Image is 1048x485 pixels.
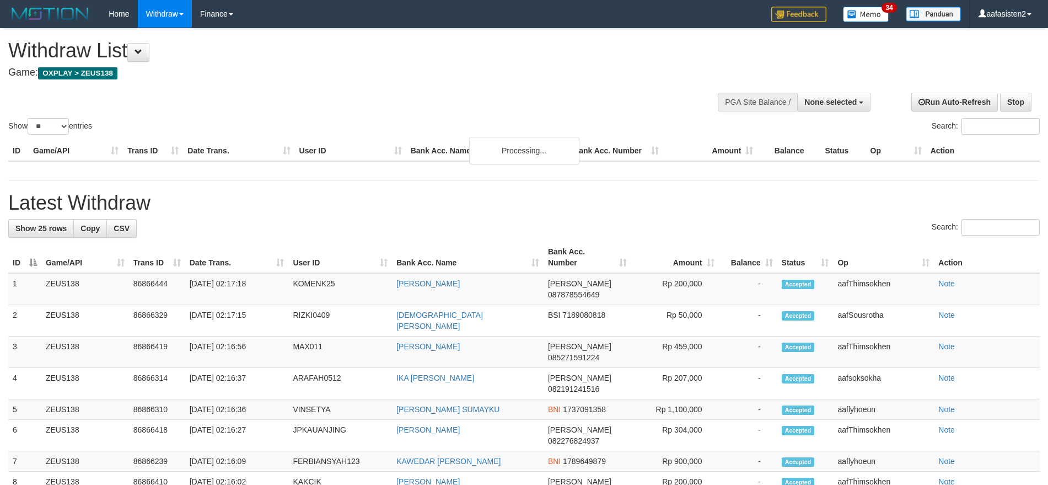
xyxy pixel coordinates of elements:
label: Search: [932,118,1040,135]
span: Copy 082276824937 to clipboard [548,436,599,445]
a: [PERSON_NAME] SUMAYKU [396,405,499,414]
td: ZEUS138 [41,305,129,337]
th: Trans ID [123,141,183,161]
a: Note [938,279,955,288]
td: Rp 50,000 [631,305,719,337]
span: Copy 7189080818 to clipboard [562,311,605,319]
td: 86866419 [129,337,185,368]
td: - [719,420,777,451]
td: Rp 304,000 [631,420,719,451]
td: 1 [8,273,41,305]
td: 5 [8,399,41,420]
input: Search: [961,118,1040,135]
td: ZEUS138 [41,451,129,472]
th: Op: activate to sort column ascending [833,242,934,273]
span: 34 [882,3,896,13]
th: ID [8,141,29,161]
a: [PERSON_NAME] [396,425,460,434]
th: Balance [757,141,820,161]
th: User ID [295,141,406,161]
td: Rp 900,000 [631,451,719,472]
td: 86866314 [129,368,185,399]
td: VINSETYA [288,399,392,420]
td: 86866310 [129,399,185,420]
span: Accepted [782,406,815,415]
th: Balance: activate to sort column ascending [719,242,777,273]
button: None selected [797,93,870,111]
td: - [719,451,777,472]
h1: Latest Withdraw [8,192,1040,214]
td: 86866418 [129,420,185,451]
span: Copy 082191241516 to clipboard [548,385,599,393]
span: Copy 1737091358 to clipboard [563,405,606,414]
span: OXPLAY > ZEUS138 [38,67,117,79]
td: - [719,368,777,399]
span: CSV [114,224,130,233]
img: Feedback.jpg [771,7,826,22]
span: Copy [80,224,100,233]
td: ZEUS138 [41,273,129,305]
span: Accepted [782,426,815,435]
td: 86866329 [129,305,185,337]
a: Note [938,342,955,351]
th: Bank Acc. Name: activate to sort column ascending [392,242,544,273]
td: JPKAUANJING [288,420,392,451]
th: Bank Acc. Name [406,141,569,161]
a: Note [938,405,955,414]
span: Copy 085271591224 to clipboard [548,353,599,362]
td: aafSousrotha [833,305,934,337]
th: Date Trans. [183,141,294,161]
span: Copy 1789649879 to clipboard [563,457,606,466]
th: Date Trans.: activate to sort column ascending [185,242,289,273]
a: Note [938,374,955,382]
td: RIZKI0409 [288,305,392,337]
td: [DATE] 02:17:15 [185,305,289,337]
th: Status: activate to sort column ascending [777,242,834,273]
a: Note [938,457,955,466]
th: Game/API: activate to sort column ascending [41,242,129,273]
span: Copy 087878554649 to clipboard [548,290,599,299]
input: Search: [961,219,1040,236]
td: aaflyhoeun [833,451,934,472]
td: [DATE] 02:17:18 [185,273,289,305]
th: Amount [663,141,757,161]
div: Processing... [469,137,579,164]
a: [PERSON_NAME] [396,342,460,351]
td: ZEUS138 [41,420,129,451]
select: Showentries [28,118,69,135]
th: Action [926,141,1040,161]
img: Button%20Memo.svg [843,7,889,22]
td: FERBIANSYAH123 [288,451,392,472]
a: Stop [1000,93,1031,111]
td: 4 [8,368,41,399]
td: Rp 1,100,000 [631,399,719,420]
img: MOTION_logo.png [8,6,92,22]
span: [PERSON_NAME] [548,374,611,382]
a: CSV [106,219,137,238]
a: Copy [73,219,107,238]
span: Accepted [782,280,815,289]
span: BSI [548,311,561,319]
span: Show 25 rows [15,224,67,233]
td: 3 [8,337,41,368]
td: aafThimsokhen [833,337,934,368]
td: MAX011 [288,337,392,368]
a: IKA [PERSON_NAME] [396,374,474,382]
td: aafThimsokhen [833,420,934,451]
td: KOMENK25 [288,273,392,305]
td: aafsoksokha [833,368,934,399]
a: Run Auto-Refresh [911,93,998,111]
td: [DATE] 02:16:27 [185,420,289,451]
td: ZEUS138 [41,337,129,368]
th: Bank Acc. Number [569,141,663,161]
td: ARAFAH0512 [288,368,392,399]
td: Rp 207,000 [631,368,719,399]
td: ZEUS138 [41,368,129,399]
a: KAWEDAR [PERSON_NAME] [396,457,501,466]
th: Game/API [29,141,123,161]
td: [DATE] 02:16:37 [185,368,289,399]
td: 86866444 [129,273,185,305]
h4: Game: [8,67,687,78]
img: panduan.png [906,7,961,22]
a: Show 25 rows [8,219,74,238]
